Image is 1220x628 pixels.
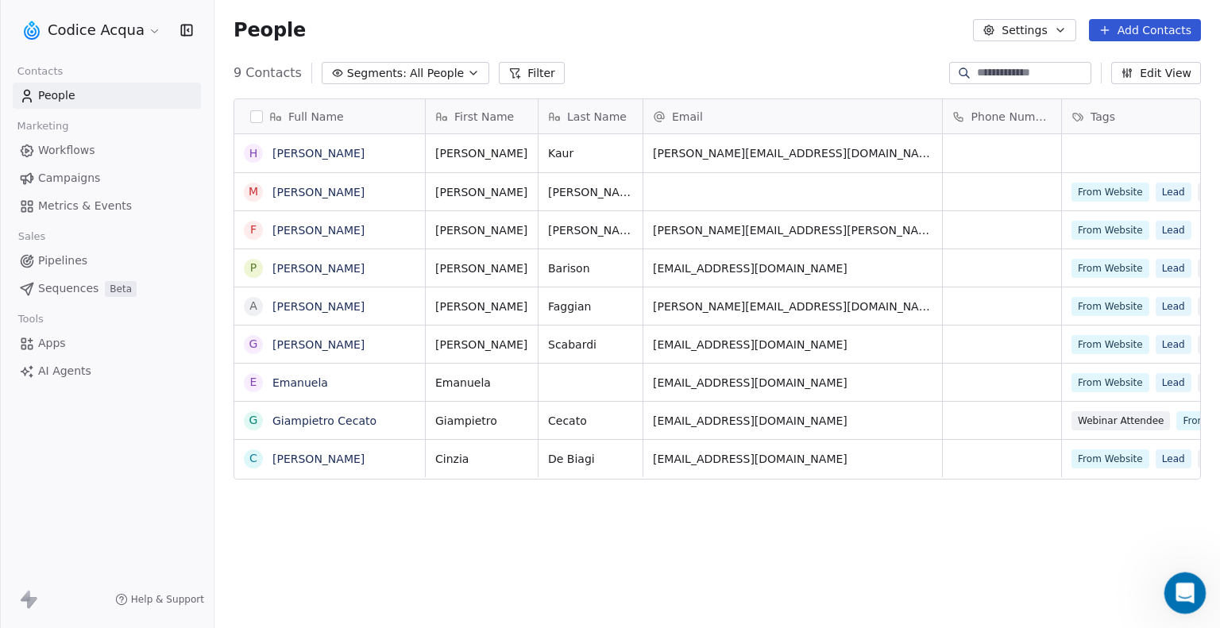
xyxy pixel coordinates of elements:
p: Active [77,20,109,36]
span: Giampietro [435,413,528,429]
span: [PERSON_NAME] [435,337,528,353]
button: Upload attachment [25,507,37,519]
button: Home [249,6,279,37]
span: Last Name [567,109,627,125]
span: [PERSON_NAME][EMAIL_ADDRESS][DOMAIN_NAME] [653,145,932,161]
h1: [PERSON_NAME] [77,8,180,20]
span: Tools [11,307,50,331]
span: Codice Acqua [48,20,145,40]
span: Lead [1156,221,1191,240]
button: go back [10,6,41,37]
a: Workflows [13,137,201,164]
div: F [250,222,257,238]
div: Harinder says… [13,398,305,568]
span: Metrics & Events [38,198,132,214]
div: The contacts are all whom I tested, such as : [70,160,292,191]
span: Tags [1091,109,1115,125]
span: [EMAIL_ADDRESS][DOMAIN_NAME] [653,451,932,467]
button: Settings [973,19,1075,41]
div: Thank you. Please allow me sometime, I am checking this and get back. [13,346,261,396]
span: [EMAIL_ADDRESS][DOMAIN_NAME] [653,375,932,391]
a: People [13,83,201,109]
span: Cecato [548,413,633,429]
div: [PERSON_NAME] [70,261,292,277]
button: Filter [499,62,565,84]
div: [DATE] [13,325,305,346]
span: Scabardi [548,337,633,353]
span: Sequences [38,280,98,297]
div: grid [234,134,426,614]
span: Phone Number [971,109,1052,125]
a: Emanuela [272,376,328,389]
span: 9 Contacts [234,64,302,83]
span: From Website [1071,221,1149,240]
div: P [250,260,257,276]
span: Sales [11,225,52,249]
span: Help & Support [131,593,204,606]
a: [PERSON_NAME] [272,338,365,351]
span: [PERSON_NAME] [435,184,528,200]
span: Segments: [347,65,407,82]
div: Thank you. Please allow me sometime, I am checking this and get back. [25,356,248,387]
a: [EMAIL_ADDRESS][DOMAIN_NAME] [70,215,264,228]
span: People [38,87,75,104]
span: Apps [38,335,66,352]
a: [PERSON_NAME] [272,224,365,237]
a: [PERSON_NAME] [272,147,365,160]
a: Mail Attachment [70,285,292,302]
span: [EMAIL_ADDRESS][DOMAIN_NAME] [653,260,932,276]
span: Kaur [548,145,633,161]
span: First Name [454,109,514,125]
div: Looking forward to hearing from you! [25,91,248,107]
div: M [249,183,258,200]
div: C [249,450,257,467]
span: [PERSON_NAME][EMAIL_ADDRESS][DOMAIN_NAME] [653,299,932,314]
textarea: Message… [14,473,304,500]
a: Apps [13,330,201,356]
span: Cinzia [435,451,528,467]
img: logo.png [22,21,41,40]
span: From Website [1071,335,1149,354]
a: Metrics & Events [13,193,201,219]
button: Start recording [101,507,114,519]
div: Phone Number [943,99,1061,133]
div: Hi [PERSON_NAME], Please be informed that dev team has already been notified and they are activel... [25,407,248,485]
span: All People [410,65,464,82]
span: Beta [105,281,137,297]
span: [PERSON_NAME] [435,299,528,314]
div: G [249,412,258,429]
div: Alessandra says… [13,150,305,325]
span: Lead [1156,335,1191,354]
a: [EMAIL_ADDRESS][DOMAIN_NAME] [70,199,264,212]
span: Campaigns [38,170,100,187]
span: Faggian [548,299,633,314]
a: AI Agents [13,358,201,384]
span: [EMAIL_ADDRESS][DOMAIN_NAME] [653,337,932,353]
a: Help & Support [115,593,204,606]
span: [EMAIL_ADDRESS][DOMAIN_NAME] [653,413,932,429]
div: , ,… [70,198,292,229]
span: Lead [1156,259,1191,278]
span: Lead [1156,449,1191,468]
span: Lead [1156,297,1191,316]
div: Harinder says… [13,346,305,398]
span: AI Agents [38,363,91,379]
a: [PERSON_NAME] [272,453,365,465]
span: [PERSON_NAME] [548,222,633,238]
a: [PERSON_NAME] [272,186,365,198]
span: From Website [1071,449,1149,468]
span: Marketing [10,114,75,138]
div: Full Name [234,99,425,133]
div: E [250,374,257,391]
div: Mail Attachment [86,285,177,302]
div: A [249,298,257,314]
span: From Website [1071,183,1149,202]
div: Hi [PERSON_NAME], Please be informed that dev team has already been notified and they are activel... [13,398,261,534]
div: H [249,145,258,162]
span: From Website [1071,373,1149,392]
div: Last Name [539,99,643,133]
img: Profile image for Harinder [45,9,71,34]
span: Full Name [288,109,344,125]
span: Lead [1156,373,1191,392]
span: [PERSON_NAME] [435,260,528,276]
